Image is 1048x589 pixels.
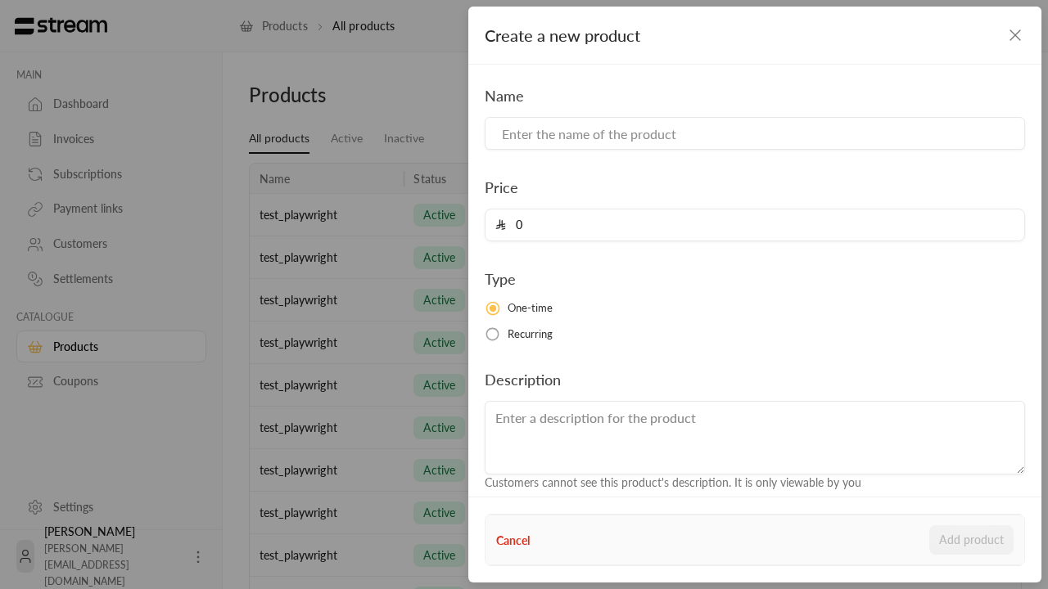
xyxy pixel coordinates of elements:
input: Enter the name of the product [485,117,1025,150]
label: Name [485,84,524,107]
span: Create a new product [485,25,640,45]
span: One-time [508,300,553,317]
span: Recurring [508,326,553,343]
label: Description [485,368,561,391]
span: Customers cannot see this product's description. It is only viewable by you [485,475,861,489]
input: Enter the price for the product [506,209,1014,241]
label: Price [485,176,518,199]
label: Type [485,268,516,290]
button: Cancel [496,532,530,549]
